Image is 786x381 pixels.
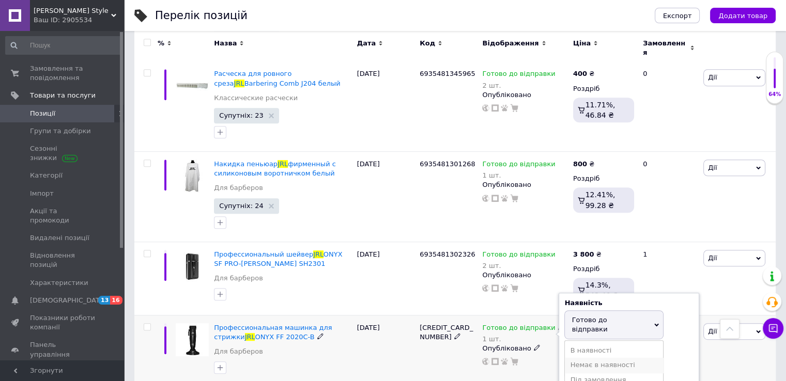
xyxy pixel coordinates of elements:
[482,262,555,269] div: 2 шт.
[214,39,237,48] span: Назва
[482,324,555,335] span: Готово до відправки
[214,324,332,341] span: Профессиональная машинка для стрижки
[573,39,591,48] span: Ціна
[573,70,587,77] b: 400
[30,91,96,100] span: Товари та послуги
[278,160,288,168] span: JRL
[176,323,209,356] img: Профессиональная машинка для стрижки JRL ONYX FF 2020C-B
[30,340,96,359] span: Панель управління
[573,160,594,169] div: ₴
[313,250,323,258] span: JRL
[234,80,244,87] span: JRL
[30,251,96,269] span: Відновлення позицій
[98,296,110,305] span: 13
[708,73,717,81] span: Дії
[573,84,634,93] div: Роздріб
[30,144,96,163] span: Сезонні знижки
[482,70,555,81] span: Готово до відправки
[763,318,783,339] button: Чат з покупцем
[565,343,663,358] li: В наявності
[643,39,687,57] span: Замовлення
[30,313,96,332] span: Показники роботи компанії
[482,250,555,261] span: Готово до відправки
[420,324,473,341] span: [CREDIT_CARD_NUMBER]
[30,64,96,83] span: Замовлення та повідомлення
[355,152,417,242] div: [DATE]
[482,160,555,171] span: Готово до відправки
[244,80,341,87] span: Barbering Comb J204 белый
[214,347,263,356] a: Для барберов
[482,90,567,100] div: Опубліковано
[482,335,564,343] div: 1 шт.
[158,39,164,48] span: %
[708,164,717,171] span: Дії
[214,70,340,87] a: Расческа для ровного срезаJRLBarbering Comb J204 белый
[420,250,475,258] span: 6935481302326
[585,190,615,209] span: 12.41%, 99.28 ₴
[214,70,291,87] span: Расческа для ровного среза
[482,271,567,280] div: Опубліковано
[573,69,594,78] div: ₴
[30,233,89,243] span: Видалені позиції
[219,202,263,209] span: Супутніх: 24
[572,316,607,333] span: Готово до відправки
[482,180,567,189] div: Опубліковано
[214,93,298,103] a: Классические расчески
[663,12,692,20] span: Експорт
[214,183,263,193] a: Для барберов
[637,242,701,315] div: 1
[573,264,634,274] div: Роздріб
[214,160,336,177] a: Накидка пеньюарJRLфирменный с силиконовым воротничком белый
[357,39,376,48] span: Дата
[573,250,594,258] b: 3 800
[30,278,88,288] span: Характеристики
[176,69,209,102] img: Расческа для ровного среза JRL Barbering Comb J204 белый
[176,160,209,193] img: Накидка пеньюар JRL фирменный с силиконовым воротничком белый
[420,70,475,77] span: 6935481345965
[482,39,538,48] span: Відображення
[5,36,122,55] input: Пошук
[30,189,54,198] span: Імпорт
[564,298,693,308] div: Наявність
[708,327,717,335] span: Дії
[482,82,555,89] div: 2 шт.
[420,39,435,48] span: Код
[214,250,342,267] a: Профессиональный шейверJRLONYX SF PRO-[PERSON_NAME] SH2301
[355,61,417,152] div: [DATE]
[637,61,701,152] div: 0
[708,254,717,262] span: Дії
[585,281,619,299] span: 14.3%, 543.40 ₴
[214,250,342,267] span: ONYX SF PRO-[PERSON_NAME] SH2301
[155,10,248,21] div: Перелік позицій
[30,126,91,136] span: Групи та добірки
[214,274,263,283] a: Для барберов
[245,333,255,341] span: JRL
[214,250,313,258] span: Профессиональный шейвер
[637,152,701,242] div: 0
[482,344,567,353] div: Опубліковано
[573,250,602,259] div: ₴
[420,160,475,168] span: 6935481301268
[255,333,314,341] span: ONYX FF 2020C-B
[214,324,332,341] a: Профессиональная машинка для стрижкиJRLONYX FF 2020C-B
[573,174,634,183] div: Роздріб
[34,6,111,15] span: Barber Style
[30,171,63,180] span: Категорії
[30,109,55,118] span: Позиції
[565,358,663,372] li: Немає в наявності
[573,160,587,168] b: 800
[482,171,555,179] div: 1 шт.
[30,296,106,305] span: [DEMOGRAPHIC_DATA]
[355,242,417,315] div: [DATE]
[34,15,124,25] div: Ваш ID: 2905534
[655,8,700,23] button: Експорт
[176,250,209,283] img: Профессиональный шейвер JRL ONYX SF PRO-SHAVER SH2301
[214,160,278,168] span: Накидка пеньюар
[718,12,767,20] span: Додати товар
[710,8,776,23] button: Додати товар
[585,101,615,119] span: 11.71%, 46.84 ₴
[766,91,783,98] div: 64%
[219,112,263,119] span: Супутніх: 23
[110,296,122,305] span: 16
[30,207,96,225] span: Акції та промокоди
